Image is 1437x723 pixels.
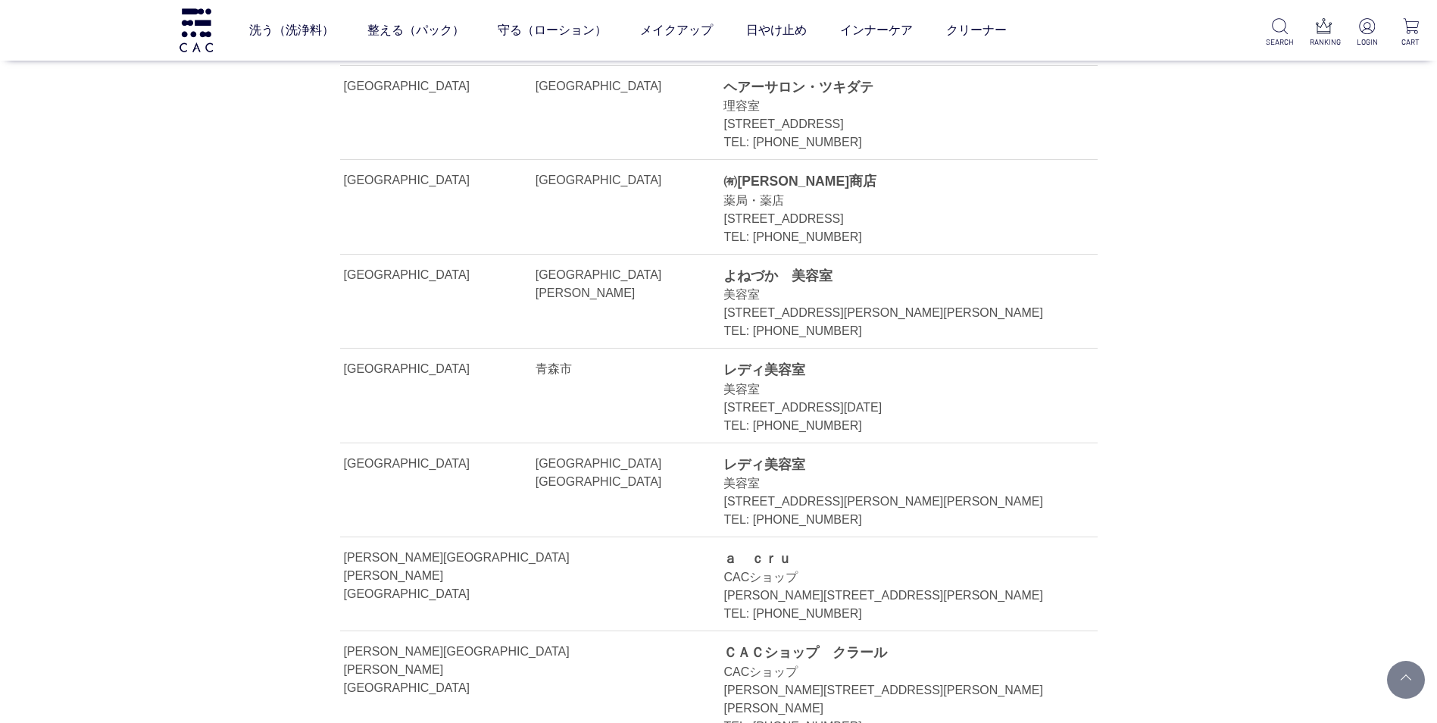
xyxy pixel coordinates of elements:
[723,643,1063,662] div: ＣＡＣショップ クラール
[536,77,705,95] div: [GEOGRAPHIC_DATA]
[1266,18,1294,48] a: SEARCH
[344,567,514,603] div: [PERSON_NAME][GEOGRAPHIC_DATA]
[536,266,705,302] div: [GEOGRAPHIC_DATA][PERSON_NAME]
[1353,36,1381,48] p: LOGIN
[723,77,1063,97] div: ヘアーサロン・ツキダテ
[536,455,705,491] div: [GEOGRAPHIC_DATA][GEOGRAPHIC_DATA]
[1397,18,1425,48] a: CART
[723,511,1063,529] div: TEL: [PHONE_NUMBER]
[723,380,1063,399] div: 美容室
[723,663,1063,681] div: CACショップ
[344,360,533,378] div: [GEOGRAPHIC_DATA]
[344,549,570,567] div: [PERSON_NAME][GEOGRAPHIC_DATA]
[723,228,1063,246] div: TEL: [PHONE_NUMBER]
[344,643,570,661] div: [PERSON_NAME][GEOGRAPHIC_DATA]
[1353,18,1381,48] a: LOGIN
[344,661,514,697] div: [PERSON_NAME][GEOGRAPHIC_DATA]
[723,360,1063,380] div: レディ美容室
[249,9,334,52] a: 洗う（洗浄料）
[723,115,1063,133] div: [STREET_ADDRESS]
[840,9,913,52] a: インナーケア
[723,605,1063,623] div: TEL: [PHONE_NUMBER]
[1397,36,1425,48] p: CART
[723,455,1063,474] div: レディ美容室
[723,171,1063,191] div: ㈲[PERSON_NAME]商店
[723,474,1063,493] div: 美容室
[723,192,1063,210] div: 薬局・薬店
[723,97,1063,115] div: 理容室
[344,77,533,95] div: [GEOGRAPHIC_DATA]
[344,266,533,284] div: [GEOGRAPHIC_DATA]
[723,493,1063,511] div: [STREET_ADDRESS][PERSON_NAME][PERSON_NAME]
[367,9,464,52] a: 整える（パック）
[344,455,533,473] div: [GEOGRAPHIC_DATA]
[723,286,1063,304] div: 美容室
[723,417,1063,435] div: TEL: [PHONE_NUMBER]
[1266,36,1294,48] p: SEARCH
[723,587,1063,605] div: [PERSON_NAME][STREET_ADDRESS][PERSON_NAME]
[536,360,705,378] div: 青森市
[723,681,1063,718] div: [PERSON_NAME][STREET_ADDRESS][PERSON_NAME][PERSON_NAME]
[723,399,1063,417] div: [STREET_ADDRESS][DATE]
[177,8,215,52] img: logo
[723,210,1063,228] div: [STREET_ADDRESS]
[723,549,1063,568] div: ａ ｃｒｕ
[723,266,1063,286] div: よねづか 美容室
[498,9,607,52] a: 守る（ローション）
[723,133,1063,152] div: TEL: [PHONE_NUMBER]
[1310,36,1338,48] p: RANKING
[723,568,1063,587] div: CACショップ
[536,171,705,189] div: [GEOGRAPHIC_DATA]
[344,171,533,189] div: [GEOGRAPHIC_DATA]
[746,9,807,52] a: 日やけ止め
[640,9,713,52] a: メイクアップ
[723,322,1063,340] div: TEL: [PHONE_NUMBER]
[1310,18,1338,48] a: RANKING
[946,9,1007,52] a: クリーナー
[723,304,1063,322] div: [STREET_ADDRESS][PERSON_NAME][PERSON_NAME]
